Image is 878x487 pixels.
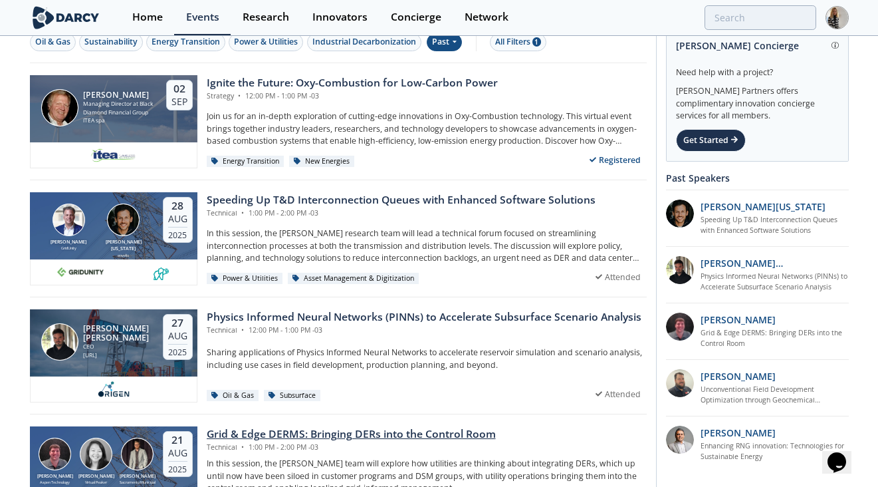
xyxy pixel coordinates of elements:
[168,461,187,474] div: 2025
[207,110,647,147] p: Join us for an in-depth exploration of cutting-edge innovations in Oxy-Combustion technology. Thi...
[168,330,187,342] div: Aug
[391,12,441,23] div: Concierge
[207,192,596,208] div: Speeding Up T&D Interconnection Queues with Enhanced Software Solutions
[307,33,421,51] button: Industrial Decarbonization
[705,5,816,30] input: Advanced Search
[83,324,151,343] div: [PERSON_NAME] [PERSON_NAME]
[103,253,144,258] div: envelio
[427,33,462,51] div: Past
[701,256,849,270] p: [PERSON_NAME] [PERSON_NAME]
[107,204,140,236] img: Luigi Montana
[83,343,151,351] div: CEO
[30,309,647,403] a: Ruben Rodriguez Torrado [PERSON_NAME] [PERSON_NAME] CEO [URL] 27 Aug 2025 Physics Informed Neural...
[825,6,849,29] img: Profile
[53,204,85,236] img: Brian Fitzsimons
[701,271,849,293] a: Physics Informed Neural Networks (PINNs) to Accelerate Subsurface Scenario Analysis
[666,313,694,341] img: accc9a8e-a9c1-4d58-ae37-132228efcf55
[168,317,187,330] div: 27
[30,33,76,51] button: Oil & Gas
[243,12,289,23] div: Research
[168,213,187,225] div: Aug
[83,351,151,360] div: [URL]
[590,386,647,403] div: Attended
[676,129,746,152] div: Get Started
[168,447,187,459] div: Aug
[83,90,154,100] div: [PERSON_NAME]
[207,91,498,102] div: Strategy 12:00 PM - 1:00 PM -03
[701,313,776,327] p: [PERSON_NAME]
[239,325,247,335] span: •
[701,441,849,462] a: Enhancing RNG innovation: Technologies for Sustainable Energy
[495,36,541,48] div: All Filters
[207,309,641,325] div: Physics Informed Neural Networks (PINNs) to Accelerate Subsurface Scenario Analysis
[30,192,647,285] a: Brian Fitzsimons [PERSON_NAME] GridUnity Luigi Montana [PERSON_NAME][US_STATE] envelio 28 Aug 202...
[676,79,839,122] div: [PERSON_NAME] Partners offers complimentary innovation concierge services for all members.
[701,426,776,440] p: [PERSON_NAME]
[584,152,647,168] div: Registered
[79,33,143,51] button: Sustainability
[132,12,163,23] div: Home
[532,37,541,47] span: 1
[207,75,498,91] div: Ignite the Future: Oxy-Combustion for Low-Carbon Power
[288,273,419,285] div: Asset Management & Digitization
[90,147,137,163] img: e2203200-5b7a-4eed-a60e-128142053302
[39,438,71,470] img: Jonathan Curtis
[168,344,187,357] div: 2025
[117,473,158,480] div: [PERSON_NAME]
[831,42,839,49] img: information.svg
[701,385,849,406] a: Unconventional Field Development Optimization through Geochemical Fingerprinting Technology
[76,473,117,480] div: [PERSON_NAME]
[666,369,694,397] img: 2k2ez1SvSiOh3gKHmcgF
[152,36,220,48] div: Energy Transition
[490,33,546,51] button: All Filters 1
[48,239,89,246] div: [PERSON_NAME]
[207,390,259,402] div: Oil & Gas
[207,325,641,336] div: Technical 12:00 PM - 1:00 PM -03
[76,480,117,485] div: Virtual Peaker
[168,200,187,213] div: 28
[83,116,154,125] div: ITEA spa
[153,264,169,280] img: 336b6de1-6040-4323-9c13-5718d9811639
[207,273,283,285] div: Power & Utilities
[822,434,865,474] iframe: chat widget
[312,36,416,48] div: Industrial Decarbonization
[236,91,243,100] span: •
[83,100,154,116] div: Managing Director at Black Diamond Financial Group
[103,239,144,253] div: [PERSON_NAME][US_STATE]
[676,57,839,79] div: Need help with a project?
[94,381,133,397] img: origen.ai.png
[30,6,102,29] img: logo-wide.svg
[57,264,104,280] img: 10e008b0-193f-493d-a134-a0520e334597
[264,390,321,402] div: Subsurface
[666,166,849,190] div: Past Speakers
[289,156,355,168] div: New Energies
[171,96,187,108] div: Sep
[30,75,647,168] a: Patrick Imeson [PERSON_NAME] Managing Director at Black Diamond Financial Group ITEA spa 02 Sep I...
[35,36,70,48] div: Oil & Gas
[207,156,284,168] div: Energy Transition
[234,36,298,48] div: Power & Utilities
[207,208,596,219] div: Technical 1:00 PM - 2:00 PM -03
[701,328,849,349] a: Grid & Edge DERMS: Bringing DERs into the Control Room
[229,33,303,51] button: Power & Utilities
[701,369,776,383] p: [PERSON_NAME]
[590,269,647,285] div: Attended
[239,442,247,452] span: •
[465,12,508,23] div: Network
[80,438,112,470] img: Brenda Chew
[41,89,78,126] img: Patrick Imeson
[701,215,849,236] a: Speeding Up T&D Interconnection Queues with Enhanced Software Solutions
[239,208,247,218] span: •
[84,36,138,48] div: Sustainability
[701,200,825,214] p: [PERSON_NAME][US_STATE]
[666,256,694,284] img: 20112e9a-1f67-404a-878c-a26f1c79f5da
[207,442,496,453] div: Technical 1:00 PM - 2:00 PM -03
[171,82,187,96] div: 02
[207,347,647,371] p: Sharing applications of Physics Informed Neural Networks to accelerate reservoir simulation and s...
[186,12,219,23] div: Events
[666,426,694,454] img: 1fdb2308-3d70-46db-bc64-f6eabefcce4d
[207,228,647,264] p: In this session, the [PERSON_NAME] research team will lead a technical forum focused on streamlin...
[121,438,154,470] img: Yevgeniy Postnov
[666,200,694,228] img: 1b183925-147f-4a47-82c9-16eeeed5003c
[207,426,496,442] div: Grid & Edge DERMS: Bringing DERs into the Control Room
